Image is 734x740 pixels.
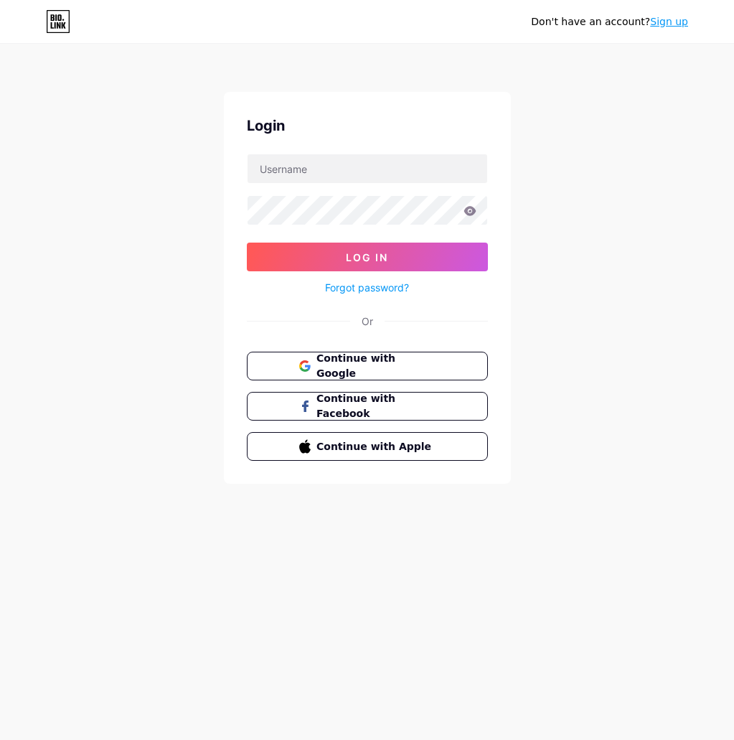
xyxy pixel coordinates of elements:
[531,14,688,29] div: Don't have an account?
[247,243,488,271] button: Log In
[316,351,435,381] span: Continue with Google
[248,154,487,183] input: Username
[325,280,409,295] a: Forgot password?
[247,115,488,136] div: Login
[247,352,488,380] button: Continue with Google
[362,314,373,329] div: Or
[316,391,435,421] span: Continue with Facebook
[316,439,435,454] span: Continue with Apple
[247,432,488,461] button: Continue with Apple
[650,16,688,27] a: Sign up
[346,251,388,263] span: Log In
[247,392,488,421] button: Continue with Facebook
